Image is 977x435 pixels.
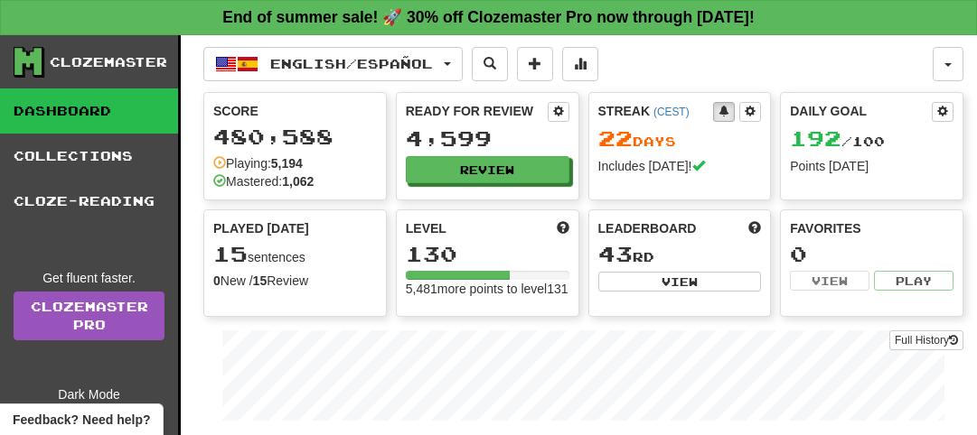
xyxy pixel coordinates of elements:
span: 22 [598,125,633,151]
div: Favorites [790,219,954,237]
div: Daily Goal [790,102,932,122]
span: Open feedback widget [13,411,150,429]
div: rd [598,243,762,266]
div: 480,588 [213,125,377,148]
a: ClozemasterPro [14,292,164,340]
span: 15 [213,241,248,266]
span: 192 [790,125,841,151]
span: English / Español [270,56,433,71]
button: View [790,271,869,291]
button: View [598,272,762,292]
button: Play [874,271,954,291]
button: Full History [889,330,963,350]
span: Leaderboard [598,219,697,237]
button: Review [406,156,569,183]
strong: 0 [213,273,221,288]
div: Includes [DATE]! [598,157,762,175]
button: More stats [562,47,598,81]
span: 43 [598,241,633,266]
strong: End of summer sale! 🚀 30% off Clozemaster Pro now through [DATE]! [222,8,755,26]
div: Day s [598,127,762,151]
div: Points [DATE] [790,157,954,175]
span: This week in points, UTC [748,219,761,237]
span: Score more points to level up [557,219,569,237]
div: Ready for Review [406,102,548,120]
div: Clozemaster [50,53,167,71]
strong: 15 [253,273,268,288]
button: Add sentence to collection [517,47,553,81]
div: Get fluent faster. [14,269,164,287]
div: 5,481 more points to level 131 [406,280,569,298]
span: / 100 [790,134,885,149]
a: (CEST) [653,106,690,118]
div: Mastered: [213,172,314,190]
button: Search sentences [472,47,508,81]
span: Level [406,219,446,237]
div: Streak [598,102,714,120]
div: Score [213,102,377,120]
div: 4,599 [406,127,569,150]
div: New / Review [213,272,377,290]
div: 0 [790,243,954,265]
div: 130 [406,243,569,265]
strong: 5,194 [271,156,303,171]
strong: 1,062 [282,174,314,189]
span: Played [DATE] [213,219,309,237]
div: sentences [213,243,377,266]
div: Dark Mode [14,385,164,403]
div: Playing: [213,154,303,172]
button: English/Español [203,47,463,81]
